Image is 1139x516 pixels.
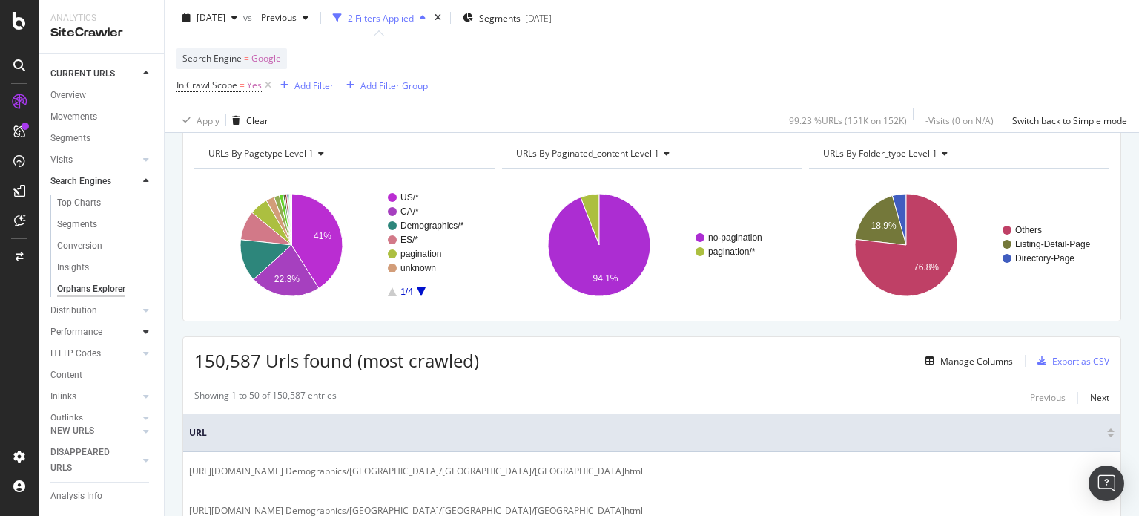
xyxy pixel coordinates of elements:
h4: URLs By pagetype Level 1 [205,142,481,166]
button: Clear [226,108,268,132]
a: Orphans Explorer [57,281,153,297]
span: [URL][DOMAIN_NAME] Demographics/[GEOGRAPHIC_DATA]/[GEOGRAPHIC_DATA]/[GEOGRAPHIC_DATA]html [189,464,643,479]
div: Analysis Info [50,489,102,504]
div: Outlinks [50,411,83,426]
button: Segments[DATE] [457,6,558,30]
div: Content [50,368,82,383]
text: Listing-Detail-Page [1015,239,1091,249]
a: Segments [50,131,153,146]
div: Orphans Explorer [57,281,125,297]
div: DISAPPEARED URLS [50,445,125,476]
a: Top Charts [57,195,153,211]
a: Search Engines [50,174,139,189]
div: Open Intercom Messenger [1089,466,1124,501]
div: NEW URLS [50,423,94,439]
span: = [240,79,245,91]
span: 150,587 Urls found (most crawled) [194,348,479,373]
div: Showing 1 to 50 of 150,587 entries [194,389,337,407]
span: Segments [479,11,521,24]
div: Export as CSV [1052,355,1109,368]
div: Inlinks [50,389,76,405]
div: Performance [50,324,102,340]
text: pagination [400,249,441,259]
div: Distribution [50,303,97,319]
span: URLs By Paginated_content Level 1 [516,147,659,160]
span: Previous [255,11,297,24]
button: Apply [176,108,219,132]
div: Segments [57,217,97,232]
a: Visits [50,152,139,168]
div: Manage Columns [940,355,1013,368]
text: 22.3% [274,275,300,285]
span: 2025 Sep. 4th [197,11,225,24]
svg: A chart. [194,180,491,310]
a: Overview [50,88,153,103]
div: Conversion [57,238,102,254]
button: Manage Columns [920,352,1013,370]
a: Inlinks [50,389,139,405]
span: Google [251,48,281,69]
div: Top Charts [57,195,101,211]
span: vs [243,11,255,24]
div: Next [1090,391,1109,404]
div: Switch back to Simple mode [1012,114,1127,126]
text: pagination/* [708,246,756,257]
div: A chart. [809,180,1106,310]
button: Export as CSV [1031,349,1109,373]
button: Next [1090,389,1109,407]
text: 76.8% [914,263,939,273]
div: 2 Filters Applied [348,11,414,24]
div: [DATE] [525,11,552,24]
div: Movements [50,109,97,125]
text: 1/4 [400,287,413,297]
div: Segments [50,131,90,146]
div: - Visits ( 0 on N/A ) [925,114,994,126]
text: 41% [314,231,331,241]
text: 94.1% [592,273,618,284]
text: no-pagination [708,232,762,243]
a: Outlinks [50,411,139,426]
div: Clear [246,114,268,126]
a: DISAPPEARED URLS [50,445,139,476]
button: Previous [255,6,314,30]
div: 99.23 % URLs ( 151K on 152K ) [789,114,907,126]
a: Distribution [50,303,139,319]
button: [DATE] [176,6,243,30]
button: Previous [1030,389,1066,407]
div: Apply [197,114,219,126]
h4: URLs By Folder_type Level 1 [820,142,1096,166]
div: Insights [57,260,89,275]
a: Segments [57,217,153,232]
div: SiteCrawler [50,25,152,42]
text: unknown [400,263,436,273]
span: = [244,52,249,65]
a: Content [50,368,153,383]
div: Analytics [50,12,152,25]
span: URLs By Folder_type Level 1 [823,147,937,160]
span: URL [189,426,1103,440]
text: Directory-Page [1015,253,1074,264]
text: Demographics/* [400,221,464,231]
a: HTTP Codes [50,346,139,362]
div: Visits [50,152,73,168]
span: In Crawl Scope [176,79,237,91]
span: URLs By pagetype Level 1 [208,147,314,160]
a: Movements [50,109,153,125]
a: Performance [50,324,139,340]
a: CURRENT URLS [50,66,139,82]
a: Conversion [57,238,153,254]
svg: A chart. [502,180,799,310]
text: 18.9% [871,221,897,232]
a: NEW URLS [50,423,139,439]
div: HTTP Codes [50,346,101,362]
div: Overview [50,88,86,103]
button: Add Filter [274,76,334,94]
div: Search Engines [50,174,111,189]
span: Search Engine [182,52,242,65]
button: Add Filter Group [340,76,428,94]
div: Add Filter [294,79,334,91]
span: Yes [247,75,262,96]
div: times [432,10,444,25]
